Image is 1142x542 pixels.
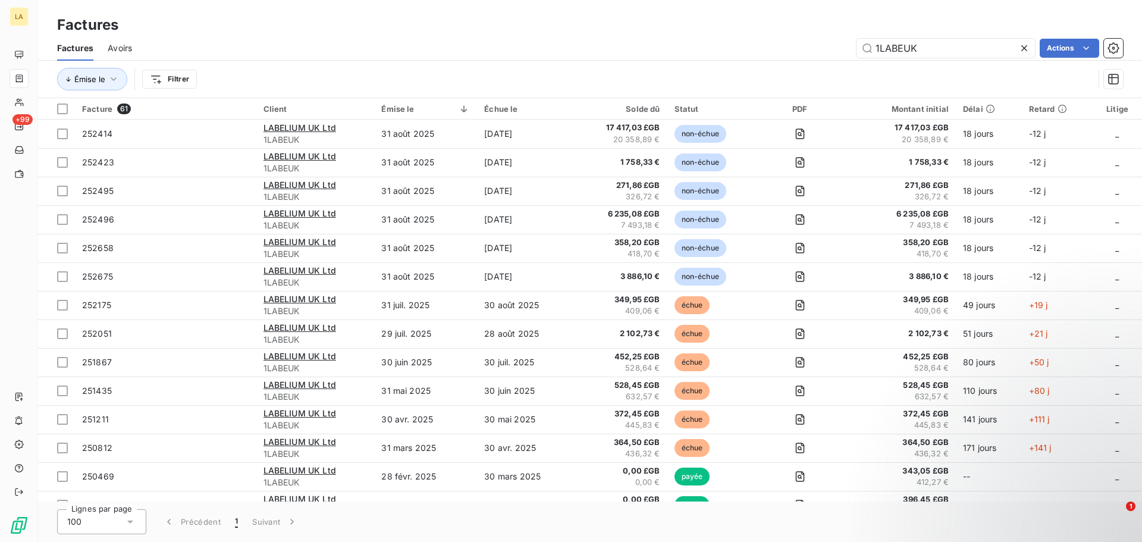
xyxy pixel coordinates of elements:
span: 1LABEUK [263,477,368,488]
span: _ [1115,129,1119,139]
iframe: Intercom notifications message [904,427,1142,510]
span: 17 417,03 £GB [581,122,660,134]
span: 252051 [82,328,112,339]
div: Montant initial [846,104,949,114]
span: 452,25 £GB [581,351,660,363]
td: [DATE] [477,205,574,234]
span: 250152 [82,500,112,510]
td: 30 juil. 2025 [477,348,574,377]
td: 31 août 2025 [374,148,477,177]
button: Suivant [245,509,305,534]
span: LABELIUM UK Ltd [263,294,336,304]
td: 18 jours [956,205,1022,234]
span: _ [1115,157,1119,167]
span: Avoirs [108,42,132,54]
span: +80 j [1029,386,1050,396]
td: 29 juil. 2025 [374,319,477,348]
span: 1 [1126,502,1135,511]
span: +50 j [1029,357,1049,367]
img: Logo LeanPay [10,516,29,535]
span: 1 758,33 € [581,156,660,168]
span: 17 417,03 £GB [846,122,949,134]
span: 252175 [82,300,111,310]
button: Émise le [57,68,127,90]
span: 0,00 £GB [581,494,660,506]
span: échue [674,382,710,400]
span: 445,83 € [846,419,949,431]
span: -12 j [1029,186,1046,196]
span: -12 j [1029,271,1046,281]
span: 271,86 £GB [581,180,660,192]
span: LABELIUM UK Ltd [263,351,336,361]
span: 252423 [82,157,114,167]
td: [DATE] [477,262,574,291]
span: LABELIUM UK Ltd [263,494,336,504]
button: 1 [228,509,245,534]
input: Rechercher [857,39,1035,58]
span: 7 493,18 € [581,220,660,231]
span: 1LABEUK [263,220,368,231]
span: 396,45 £GB [846,494,949,506]
span: 1LABEUK [263,134,368,146]
span: LABELIUM UK Ltd [263,151,336,161]
span: _ [1115,386,1119,396]
span: 372,45 £GB [846,408,949,420]
td: [DATE] [477,177,574,205]
span: échue [674,296,710,314]
span: 326,72 € [846,191,949,203]
span: non-échue [674,211,726,228]
span: non-échue [674,268,726,286]
td: 51 jours [956,319,1022,348]
span: 528,64 € [846,362,949,374]
button: Filtrer [142,70,197,89]
span: 250469 [82,471,114,481]
span: 100 [67,516,81,528]
span: payée [674,468,710,485]
span: 372,45 £GB [581,408,660,420]
span: 409,06 € [846,305,949,317]
span: 251867 [82,357,112,367]
div: Litige [1100,104,1135,114]
span: non-échue [674,239,726,257]
span: 251211 [82,414,109,424]
span: 445,83 € [581,419,660,431]
span: 452,25 £GB [846,351,949,363]
span: Facture [82,104,112,114]
td: 31 mars 2025 [374,434,477,462]
span: 252496 [82,214,114,224]
span: _ [1115,328,1119,339]
span: payée [674,496,710,514]
span: 20 358,89 € [581,134,660,146]
span: LABELIUM UK Ltd [263,208,336,218]
span: 252414 [82,129,112,139]
span: -12 j [1029,243,1046,253]
div: Retard [1029,104,1086,114]
span: 528,45 £GB [581,380,660,391]
span: 250812 [82,443,112,453]
span: -12 j [1029,157,1046,167]
span: 6 235,08 £GB [846,208,949,220]
div: Statut [674,104,754,114]
td: 31 juil. 2025 [374,291,477,319]
span: 436,32 € [581,448,660,460]
td: 31 août 2025 [374,177,477,205]
div: Client [263,104,368,114]
td: 30 avr. 2025 [374,405,477,434]
td: 31 mai 2025 [374,377,477,405]
span: -12 j [1029,129,1046,139]
h3: Factures [57,14,118,36]
td: [DATE] [477,148,574,177]
td: 30 mars 2025 [477,462,574,491]
span: 1LABEUK [263,419,368,431]
td: 30 mai 2025 [477,405,574,434]
div: Solde dû [581,104,660,114]
span: 1LABEUK [263,391,368,403]
span: 6 235,08 £GB [581,208,660,220]
span: 2 102,73 € [581,328,660,340]
span: 3 886,10 € [581,271,660,283]
div: PDF [767,104,832,114]
span: Émise le [74,74,105,84]
span: +19 j [1029,300,1048,310]
span: 632,57 € [581,391,660,403]
span: 418,70 € [581,248,660,260]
